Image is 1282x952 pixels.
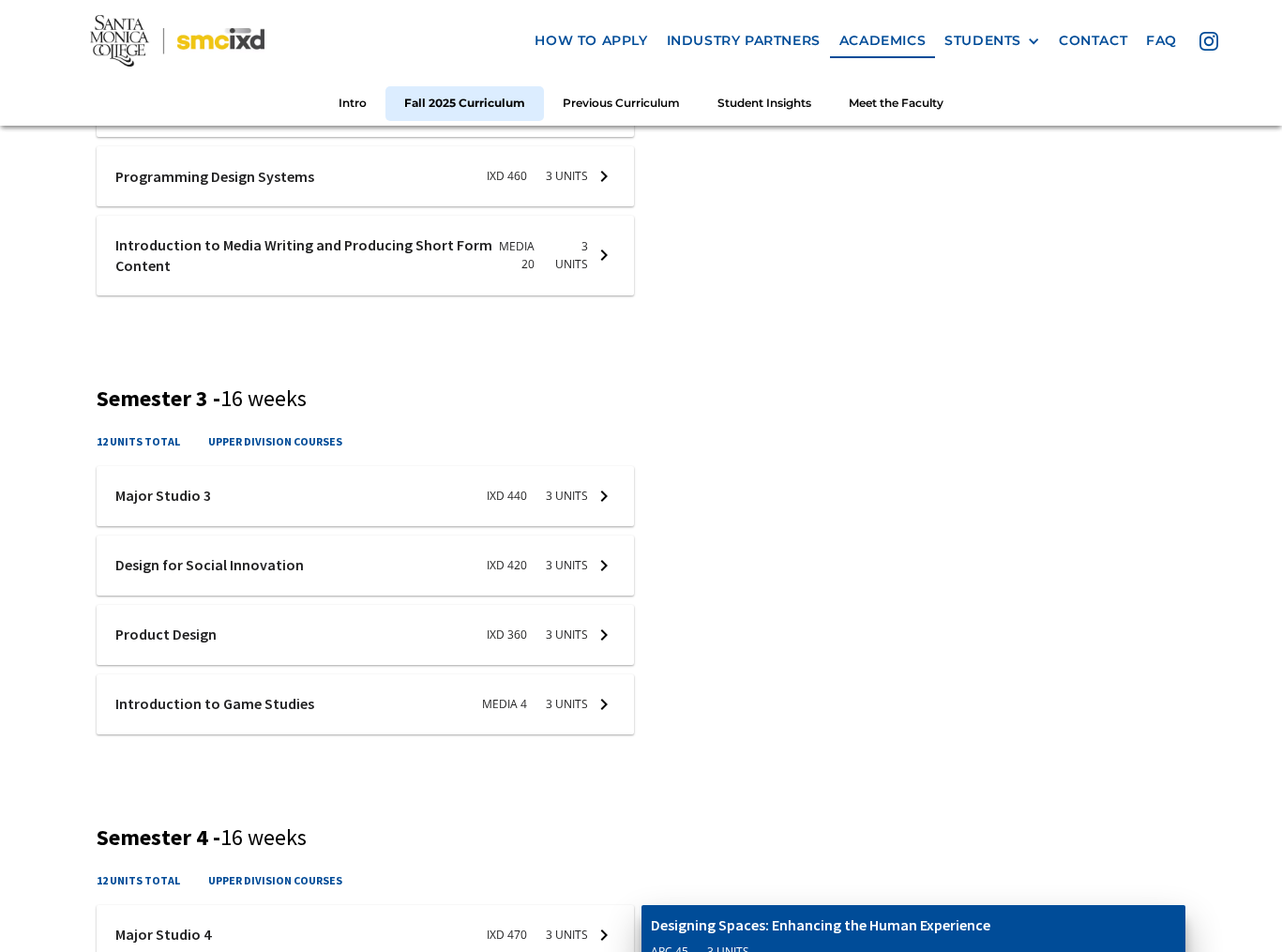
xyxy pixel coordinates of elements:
span: 16 weeks [220,384,307,413]
h4: upper division courses [208,871,342,889]
span: 16 weeks [220,823,307,852]
h3: Semester 3 - [97,385,1186,413]
img: icon - instagram [1199,32,1218,51]
div: STUDENTS [944,33,1040,49]
h4: upper division courses [208,432,342,450]
a: contact [1049,23,1137,58]
img: Santa Monica College - SMC IxD logo [90,15,265,67]
a: faq [1137,23,1186,58]
div: STUDENTS [944,33,1021,49]
h3: Semester 4 - [97,824,1186,852]
a: Academics [830,23,935,58]
h4: 12 units total [97,432,180,450]
a: Student Insights [699,86,830,121]
a: Intro [320,86,385,121]
a: Meet the Faculty [830,86,962,121]
h4: 12 units total [97,871,180,889]
a: Fall 2025 Curriculum [385,86,544,121]
a: Previous Curriculum [544,86,699,121]
a: how to apply [525,23,656,58]
a: industry partners [657,23,830,58]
